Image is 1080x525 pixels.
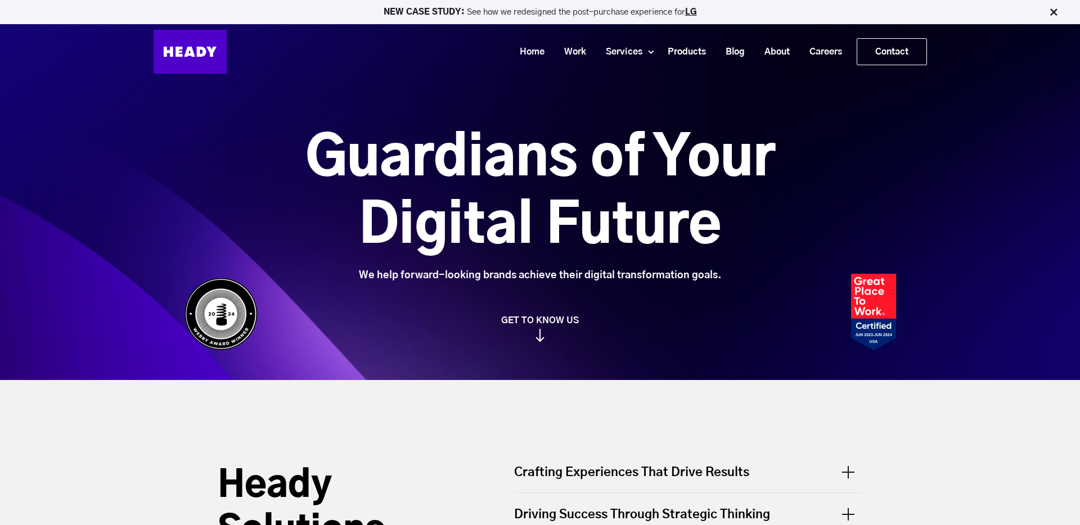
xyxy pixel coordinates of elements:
img: Heady_Logo_Web-01 (1) [154,30,227,74]
h1: Guardians of Your Digital Future [242,125,838,260]
strong: NEW CASE STUDY: [384,8,467,16]
a: Work [550,42,592,62]
a: LG [685,8,697,16]
img: Heady_2023_Certification_Badge [851,274,896,350]
p: See how we redesigned the post-purchase experience for [5,8,1075,16]
img: Heady_WebbyAward_Winner-4 [184,278,258,350]
a: Products [654,42,712,62]
img: Close Bar [1048,7,1059,18]
a: Contact [857,39,926,65]
a: About [750,42,795,62]
div: Crafting Experiences That Drive Results [514,464,863,492]
a: GET TO KNOW US [179,315,902,342]
a: Home [506,42,550,62]
img: arrow_down [535,329,544,342]
div: We help forward-looking brands achieve their digital transformation goals. [242,269,838,282]
div: Navigation Menu [238,38,927,65]
a: Services [592,42,648,62]
a: Careers [795,42,848,62]
a: Blog [712,42,750,62]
